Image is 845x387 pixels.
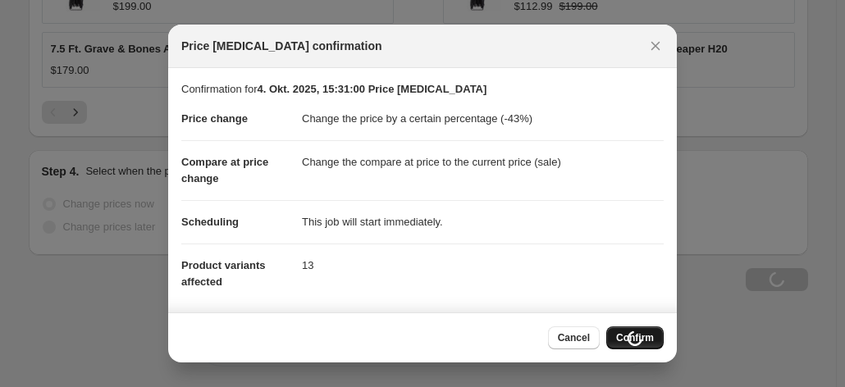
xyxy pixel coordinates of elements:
[558,331,590,344] span: Cancel
[257,83,486,95] b: 4. Okt. 2025, 15:31:00 Price [MEDICAL_DATA]
[181,112,248,125] span: Price change
[181,38,382,54] span: Price [MEDICAL_DATA] confirmation
[181,156,268,184] span: Compare at price change
[181,259,266,288] span: Product variants affected
[181,216,239,228] span: Scheduling
[302,244,664,287] dd: 13
[181,81,664,98] p: Confirmation for
[548,326,600,349] button: Cancel
[644,34,667,57] button: Close
[302,200,664,244] dd: This job will start immediately.
[302,140,664,184] dd: Change the compare at price to the current price (sale)
[302,98,664,140] dd: Change the price by a certain percentage (-43%)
